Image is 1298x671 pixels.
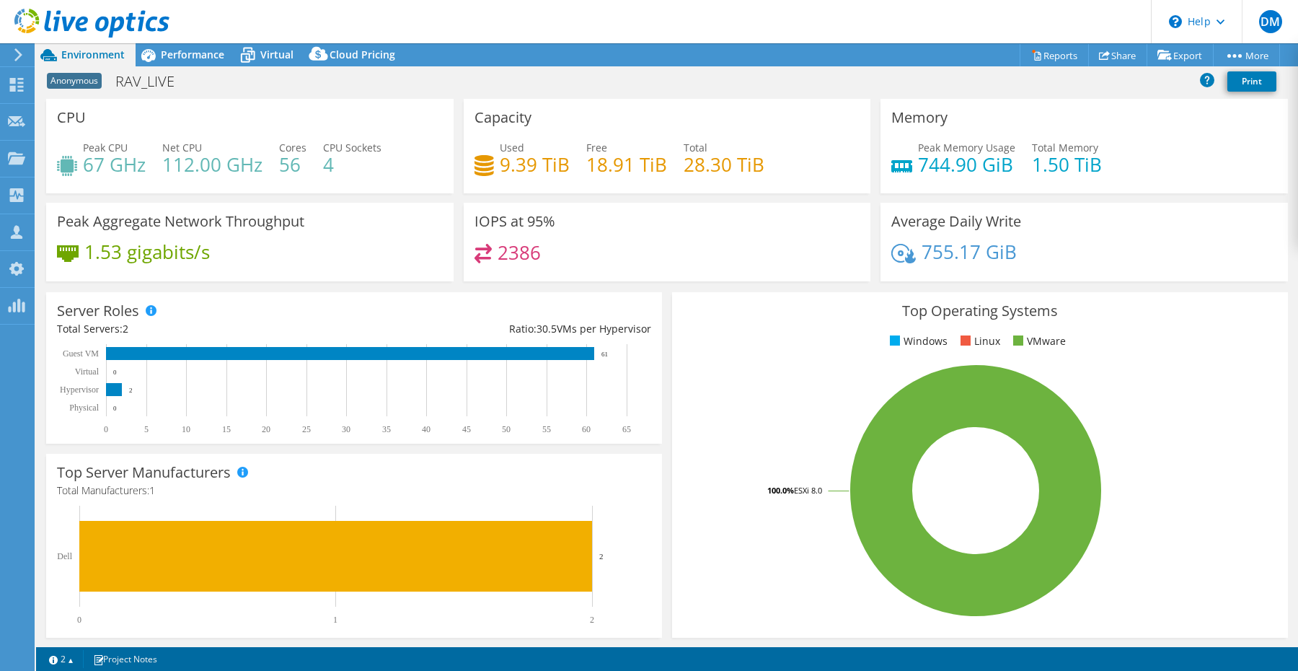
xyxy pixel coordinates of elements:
h3: Memory [891,110,948,126]
h4: 28.30 TiB [684,157,764,172]
tspan: 100.0% [767,485,794,496]
text: 0 [113,369,117,376]
h3: Server Roles [57,303,139,319]
span: DM [1259,10,1282,33]
h4: 1.50 TiB [1032,157,1102,172]
text: Guest VM [63,348,99,359]
span: 2 [123,322,128,335]
text: 2 [129,387,133,394]
svg: \n [1169,15,1182,28]
span: Used [500,141,524,154]
h4: 755.17 GiB [922,244,1017,260]
h4: 4 [323,157,381,172]
text: Virtual [75,367,100,377]
text: 55 [542,424,551,434]
text: 30 [342,424,350,434]
h4: 2386 [498,245,541,260]
text: 25 [302,424,311,434]
span: Total [684,141,707,154]
span: Cores [279,141,306,154]
tspan: ESXi 8.0 [794,485,822,496]
span: Performance [161,48,224,61]
span: CPU Sockets [323,141,381,154]
li: Windows [886,333,948,349]
h4: 1.53 gigabits/s [84,244,210,260]
div: Ratio: VMs per Hypervisor [354,321,651,337]
text: 60 [582,424,591,434]
text: 2 [590,615,594,625]
span: Total Memory [1032,141,1098,154]
text: 50 [502,424,511,434]
a: More [1213,44,1280,66]
text: 0 [77,615,81,625]
text: Dell [57,551,72,561]
text: 1 [333,615,337,625]
a: 2 [39,650,84,668]
text: 10 [182,424,190,434]
text: 40 [422,424,431,434]
h4: Total Manufacturers: [57,483,651,499]
a: Reports [1020,44,1089,66]
h4: 9.39 TiB [500,157,570,172]
h3: IOPS at 95% [474,214,555,229]
text: 2 [599,552,604,561]
a: Export [1147,44,1214,66]
div: Total Servers: [57,321,354,337]
h4: 67 GHz [83,157,146,172]
a: Project Notes [83,650,167,668]
text: 0 [104,424,108,434]
span: Free [586,141,607,154]
text: 0 [113,405,117,412]
h4: 744.90 GiB [918,157,1015,172]
span: Peak CPU [83,141,128,154]
span: Anonymous [47,73,102,89]
span: Net CPU [162,141,202,154]
h4: 18.91 TiB [586,157,667,172]
h3: Capacity [474,110,531,126]
text: 5 [144,424,149,434]
h1: RAV_LIVE [109,74,197,89]
span: 30.5 [537,322,557,335]
text: 20 [262,424,270,434]
span: Peak Memory Usage [918,141,1015,154]
text: Physical [69,403,99,413]
h3: CPU [57,110,86,126]
h3: Top Operating Systems [683,303,1277,319]
text: 35 [382,424,391,434]
text: 61 [601,351,608,358]
h4: 112.00 GHz [162,157,262,172]
h3: Average Daily Write [891,214,1021,229]
li: Linux [957,333,1000,349]
li: VMware [1010,333,1066,349]
a: Share [1088,44,1147,66]
a: Print [1227,71,1276,92]
h3: Top Server Manufacturers [57,465,231,481]
h3: Peak Aggregate Network Throughput [57,214,304,229]
span: Cloud Pricing [330,48,395,61]
text: Hypervisor [60,385,99,395]
span: Virtual [260,48,293,61]
h4: 56 [279,157,306,172]
span: Environment [61,48,125,61]
span: 1 [149,483,155,497]
text: 45 [462,424,471,434]
text: 15 [222,424,231,434]
text: 65 [622,424,631,434]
